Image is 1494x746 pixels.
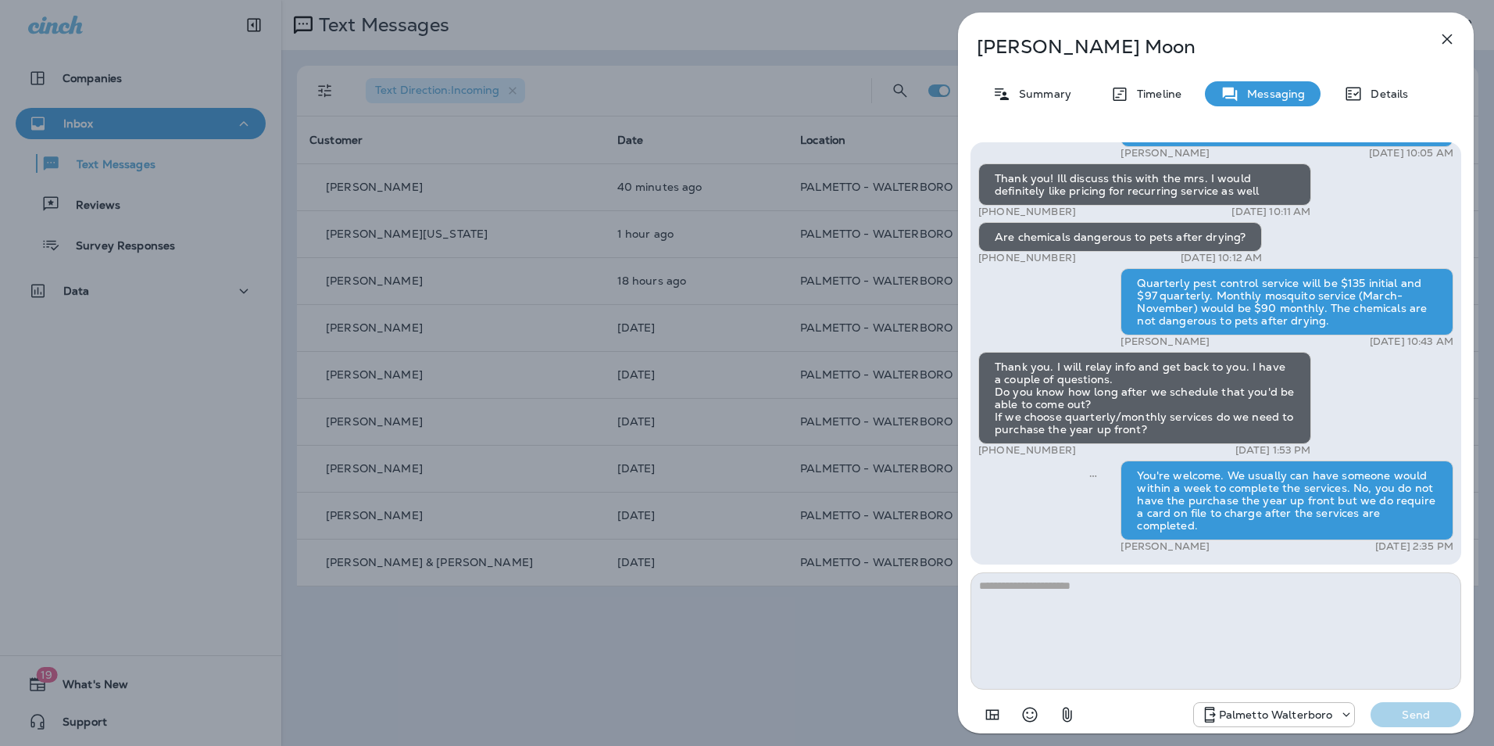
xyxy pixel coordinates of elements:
p: Summary [1011,88,1071,100]
p: [PERSON_NAME] Moon [977,36,1403,58]
p: Messaging [1239,88,1305,100]
p: [PERSON_NAME] [1120,335,1210,348]
p: [DATE] 1:53 PM [1235,444,1311,457]
div: You're welcome. We usually can have someone would within a week to complete the services. No, you... [1120,461,1453,540]
span: Sent [1089,468,1097,482]
div: Thank you. I will relay info and get back to you. I have a couple of questions. Do you know how l... [978,352,1311,444]
div: Quarterly pest control service will be $135 initial and $97 quarterly. Monthly mosquito service (... [1120,268,1453,335]
p: [PHONE_NUMBER] [978,206,1076,218]
p: [PHONE_NUMBER] [978,444,1076,457]
p: [DATE] 2:35 PM [1375,540,1453,553]
p: [DATE] 10:43 AM [1370,335,1453,348]
div: Are chemicals dangerous to pets after drying? [978,222,1262,252]
p: [PERSON_NAME] [1120,540,1210,553]
div: Thank you! Ill discuss this with the mrs. I would definitely like pricing for recurring service a... [978,163,1311,206]
button: Select an emoji [1014,699,1045,730]
p: Palmetto Walterboro [1219,708,1333,721]
p: Timeline [1129,88,1181,100]
div: +1 (843) 549-4955 [1194,705,1355,724]
p: [PHONE_NUMBER] [978,252,1076,264]
button: Add in a premade template [977,699,1008,730]
p: [DATE] 10:11 AM [1231,206,1310,218]
p: [DATE] 10:05 AM [1369,147,1453,160]
p: [DATE] 10:12 AM [1181,252,1262,264]
p: [PERSON_NAME] [1120,147,1210,160]
p: Details [1363,88,1408,100]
